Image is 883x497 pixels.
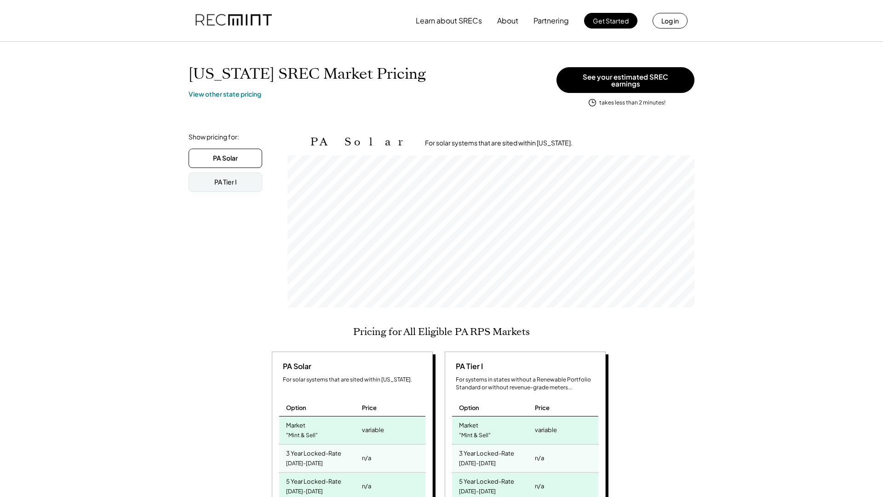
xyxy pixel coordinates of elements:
[286,429,318,442] div: "Mint & Sell"
[416,12,482,30] button: Learn about SRECs
[362,451,371,464] div: n/a
[459,404,479,412] div: Option
[459,447,514,457] div: 3 Year Locked-Rate
[362,423,384,436] div: variable
[599,99,665,107] div: takes less than 2 minutes!
[425,139,573,148] div: For solar systems that are sited within [US_STATE].
[459,419,478,429] div: Market
[286,475,341,485] div: 5 Year Locked-Rate
[189,133,239,142] div: Show pricing for:
[459,429,491,442] div: "Mint & Sell"
[286,404,306,412] div: Option
[353,326,530,338] h2: Pricing for All Eligible PA RPS Markets
[214,178,237,187] div: PA Tier I
[535,404,550,412] div: Price
[189,65,426,83] h1: [US_STATE] SREC Market Pricing
[195,5,272,36] img: recmint-logotype%403x.png
[283,376,425,384] div: For solar systems that are sited within [US_STATE].
[535,480,544,492] div: n/a
[286,457,323,470] div: [DATE]-[DATE]
[535,451,544,464] div: n/a
[533,12,569,30] button: Partnering
[584,13,637,29] button: Get Started
[459,457,496,470] div: [DATE]-[DATE]
[310,135,411,149] h2: PA Solar
[362,480,371,492] div: n/a
[497,12,518,30] button: About
[189,90,261,99] a: View other state pricing
[459,475,514,485] div: 5 Year Locked-Rate
[556,67,694,93] button: See your estimated SREC earnings
[653,13,688,29] button: Log in
[456,376,598,392] div: For systems in states without a Renewable Portfolio Standard or without revenue-grade meters...
[213,154,238,163] div: PA Solar
[452,361,483,371] div: PA Tier I
[535,423,557,436] div: variable
[279,361,311,371] div: PA Solar
[286,447,341,457] div: 3 Year Locked-Rate
[286,419,305,429] div: Market
[362,404,377,412] div: Price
